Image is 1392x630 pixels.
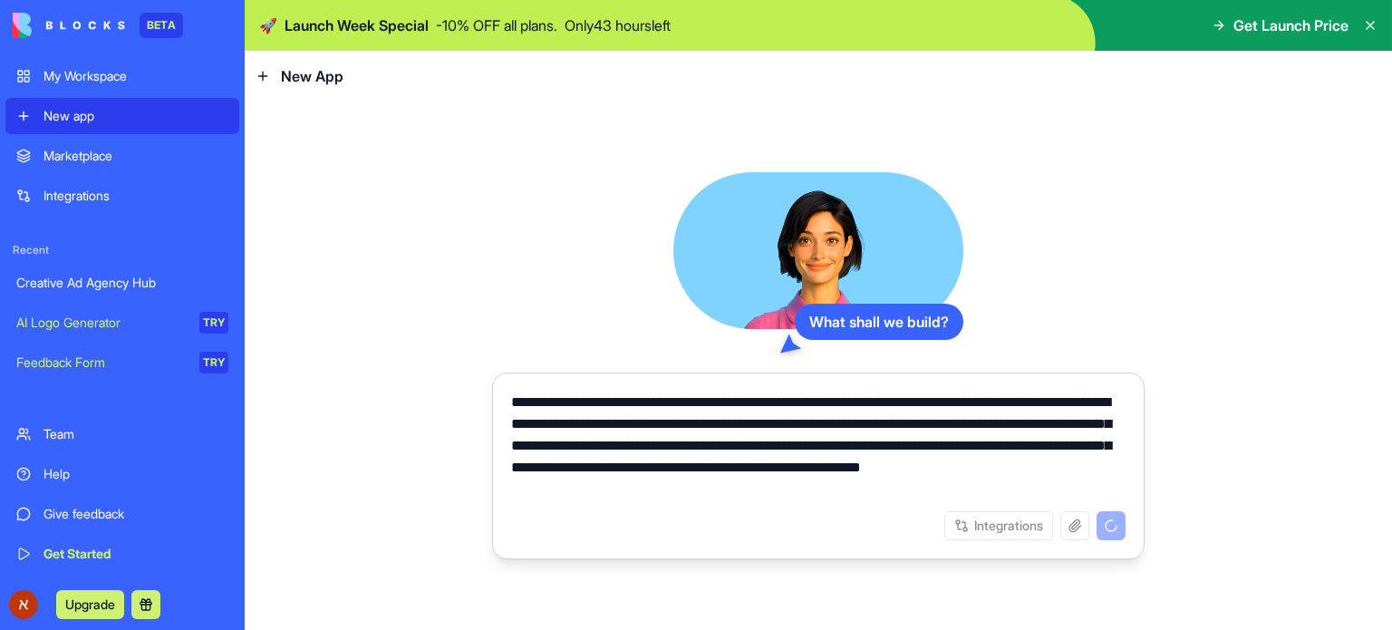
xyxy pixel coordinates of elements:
[43,147,228,165] div: Marketplace
[43,107,228,125] div: New app
[259,15,277,36] span: 🚀
[5,178,239,214] a: Integrations
[56,595,124,613] a: Upgrade
[140,13,183,38] div: BETA
[5,138,239,174] a: Marketplace
[5,243,239,257] span: Recent
[16,354,187,372] div: Feedback Form
[56,590,124,619] button: Upgrade
[281,65,343,87] span: New App
[199,312,228,334] div: TRY
[9,590,38,619] img: ACg8ocJ8iPfLexrdFGKjkyr9aCrcUi1U4srka9BOnj27hlYDja7XdQ=s96-c
[5,416,239,452] a: Team
[43,505,228,523] div: Give feedback
[13,13,183,38] a: BETA
[1233,15,1348,36] span: Get Launch Price
[5,344,239,381] a: Feedback FormTRY
[43,67,228,85] div: My Workspace
[43,545,228,563] div: Get Started
[5,98,239,134] a: New app
[565,15,671,36] p: Only 43 hours left
[5,496,239,532] a: Give feedback
[5,305,239,341] a: AI Logo GeneratorTRY
[43,425,228,443] div: Team
[16,314,187,332] div: AI Logo Generator
[199,352,228,373] div: TRY
[5,265,239,301] a: Creative Ad Agency Hub
[5,456,239,492] a: Help
[43,187,228,205] div: Integrations
[436,15,557,36] p: - 10 % OFF all plans.
[5,58,239,94] a: My Workspace
[5,536,239,572] a: Get Started
[13,13,125,38] img: logo
[16,274,228,292] div: Creative Ad Agency Hub
[285,15,429,36] span: Launch Week Special
[43,465,228,483] div: Help
[795,304,963,340] div: What shall we build?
